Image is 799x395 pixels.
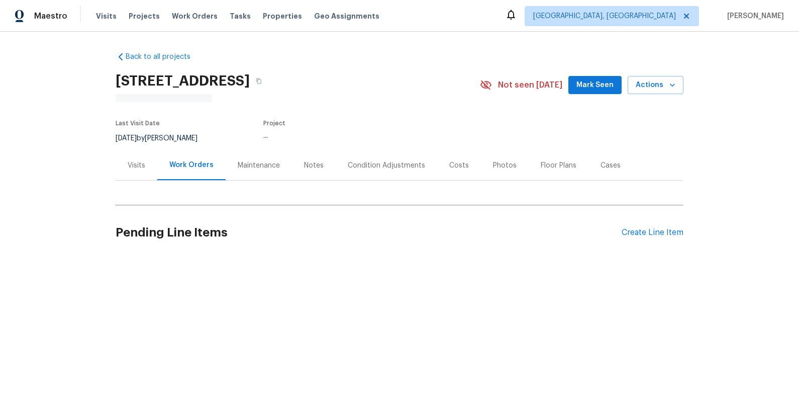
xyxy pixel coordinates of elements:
[230,13,251,20] span: Tasks
[541,161,576,171] div: Floor Plans
[348,161,425,171] div: Condition Adjustments
[34,11,67,21] span: Maestro
[498,80,562,90] span: Not seen [DATE]
[129,11,160,21] span: Projects
[116,135,137,142] span: [DATE]
[533,11,676,21] span: [GEOGRAPHIC_DATA], [GEOGRAPHIC_DATA]
[628,76,683,95] button: Actions
[314,11,379,21] span: Geo Assignments
[116,52,212,62] a: Back to all projects
[263,132,456,139] div: ...
[116,120,160,126] span: Last Visit Date
[304,161,324,171] div: Notes
[250,72,268,90] button: Copy Address
[576,79,614,92] span: Mark Seen
[116,209,622,256] h2: Pending Line Items
[172,11,218,21] span: Work Orders
[622,228,683,238] div: Create Line Item
[116,76,250,86] h2: [STREET_ADDRESS]
[263,11,302,21] span: Properties
[263,120,285,126] span: Project
[723,11,784,21] span: [PERSON_NAME]
[449,161,469,171] div: Costs
[493,161,517,171] div: Photos
[601,161,621,171] div: Cases
[96,11,117,21] span: Visits
[128,161,145,171] div: Visits
[238,161,280,171] div: Maintenance
[568,76,622,95] button: Mark Seen
[169,160,214,170] div: Work Orders
[116,132,210,144] div: by [PERSON_NAME]
[636,79,675,92] span: Actions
